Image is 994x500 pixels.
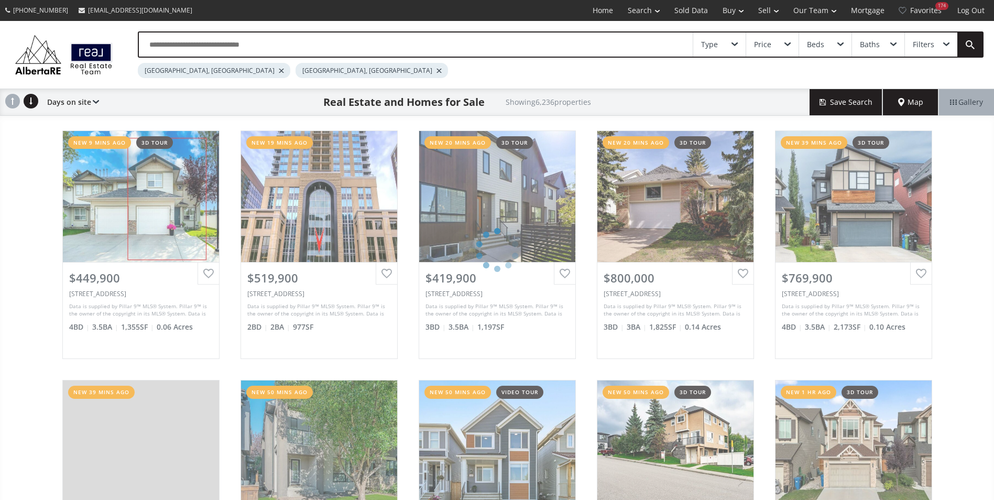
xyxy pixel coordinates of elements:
h1: Real Estate and Homes for Sale [323,95,485,110]
div: Price [754,41,771,48]
a: [EMAIL_ADDRESS][DOMAIN_NAME] [73,1,198,20]
div: Days on site [42,89,99,115]
span: Gallery [950,97,983,107]
div: Beds [807,41,824,48]
div: Map [883,89,938,115]
span: [EMAIL_ADDRESS][DOMAIN_NAME] [88,6,192,15]
span: Map [898,97,923,107]
span: [PHONE_NUMBER] [13,6,68,15]
h2: Showing 6,236 properties [506,98,591,106]
div: 174 [935,2,948,10]
button: Save Search [810,89,883,115]
div: [GEOGRAPHIC_DATA], [GEOGRAPHIC_DATA] [296,63,448,78]
img: Logo [10,32,117,77]
div: [GEOGRAPHIC_DATA], [GEOGRAPHIC_DATA] [138,63,290,78]
div: Type [701,41,718,48]
div: Baths [860,41,880,48]
div: Gallery [938,89,994,115]
div: Filters [913,41,934,48]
